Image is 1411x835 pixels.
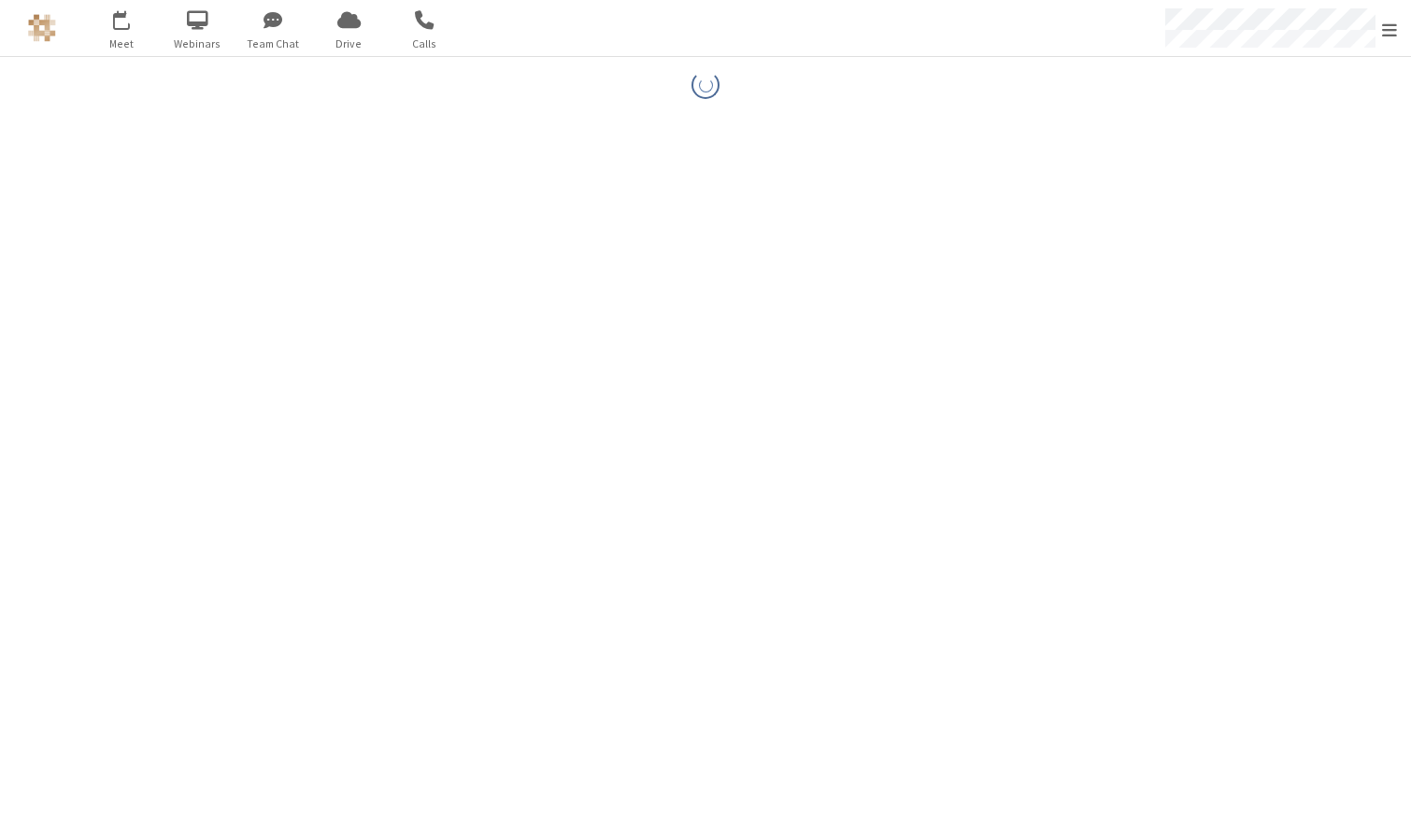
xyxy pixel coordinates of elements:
iframe: Chat [1364,786,1397,822]
span: Team Chat [238,35,308,52]
img: Pet Store NEW [28,14,56,42]
span: Webinars [163,35,233,52]
div: 1 [126,10,138,24]
span: Drive [314,35,384,52]
span: Meet [87,35,157,52]
span: Calls [390,35,460,52]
